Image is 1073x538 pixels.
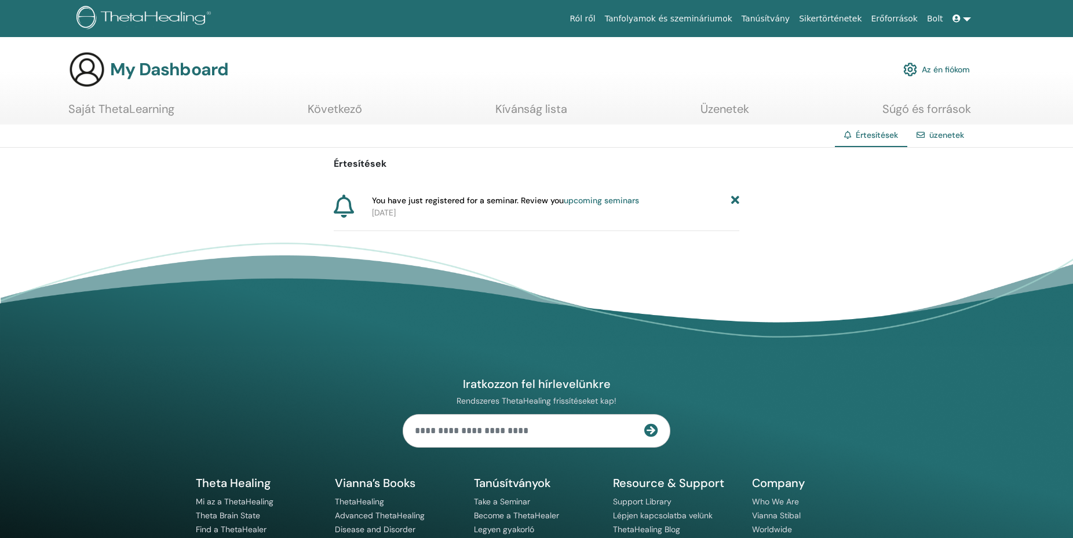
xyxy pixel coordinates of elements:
[752,510,801,521] a: Vianna Stibal
[700,102,749,125] a: Üzenetek
[308,102,362,125] a: Következő
[613,510,713,521] a: Lépjen kapcsolatba velünk
[474,475,599,491] h5: Tanúsítványok
[474,496,530,507] a: Take a Seminar
[564,195,639,206] a: upcoming seminars
[196,510,260,521] a: Theta Brain State
[882,102,971,125] a: Súgó és források
[752,524,792,535] a: Worldwide
[68,51,105,88] img: generic-user-icon.jpg
[565,8,600,30] a: Ról ről
[403,396,670,406] p: Rendszeres ThetaHealing frissítéseket kap!
[335,475,460,491] h5: Vianna’s Books
[613,475,738,491] h5: Resource & Support
[867,8,922,30] a: Erőforrások
[752,496,799,507] a: Who We Are
[903,60,917,79] img: cog.svg
[372,195,639,207] span: You have just registered for a seminar. Review you
[110,59,228,80] h3: My Dashboard
[403,376,670,391] h4: Iratkozzon fel hírlevelünkre
[196,496,273,507] a: Mi az a ThetaHealing
[903,57,970,82] a: Az én fiókom
[372,207,739,219] p: [DATE]
[752,475,877,491] h5: Company
[335,524,415,535] a: Disease and Disorder
[613,524,680,535] a: ThetaHealing Blog
[794,8,866,30] a: Sikertörténetek
[474,524,534,535] a: Legyen gyakorló
[922,8,948,30] a: Bolt
[68,102,174,125] a: Saját ThetaLearning
[76,6,215,32] img: logo.png
[613,496,671,507] a: Support Library
[737,8,794,30] a: Tanúsítvány
[334,157,739,171] p: Értesítések
[600,8,737,30] a: Tanfolyamok és szemináriumok
[196,524,267,535] a: Find a ThetaHealer
[335,510,425,521] a: Advanced ThetaHealing
[929,130,964,140] a: üzenetek
[335,496,384,507] a: ThetaHealing
[474,510,559,521] a: Become a ThetaHealer
[196,475,321,491] h5: Theta Healing
[495,102,567,125] a: Kívánság lista
[856,130,898,140] span: Értesítések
